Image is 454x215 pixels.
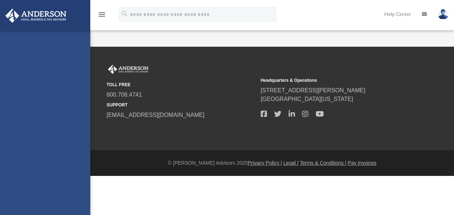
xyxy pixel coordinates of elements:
i: search [121,10,129,18]
img: User Pic [438,9,449,20]
a: Legal | [284,160,299,166]
small: SUPPORT [107,102,256,108]
i: menu [98,10,106,19]
a: Privacy Policy | [248,160,282,166]
div: © [PERSON_NAME] Advisors 2025 [90,159,454,167]
small: Headquarters & Operations [261,77,410,84]
a: [STREET_ADDRESS][PERSON_NAME] [261,87,366,93]
a: Terms & Conditions | [300,160,346,166]
img: Anderson Advisors Platinum Portal [107,65,150,74]
a: 800.706.4741 [107,92,142,98]
small: TOLL FREE [107,81,256,88]
a: menu [98,14,106,19]
a: [GEOGRAPHIC_DATA][US_STATE] [261,96,353,102]
img: Anderson Advisors Platinum Portal [3,9,69,23]
a: [EMAIL_ADDRESS][DOMAIN_NAME] [107,112,204,118]
a: Pay Invoices [348,160,376,166]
